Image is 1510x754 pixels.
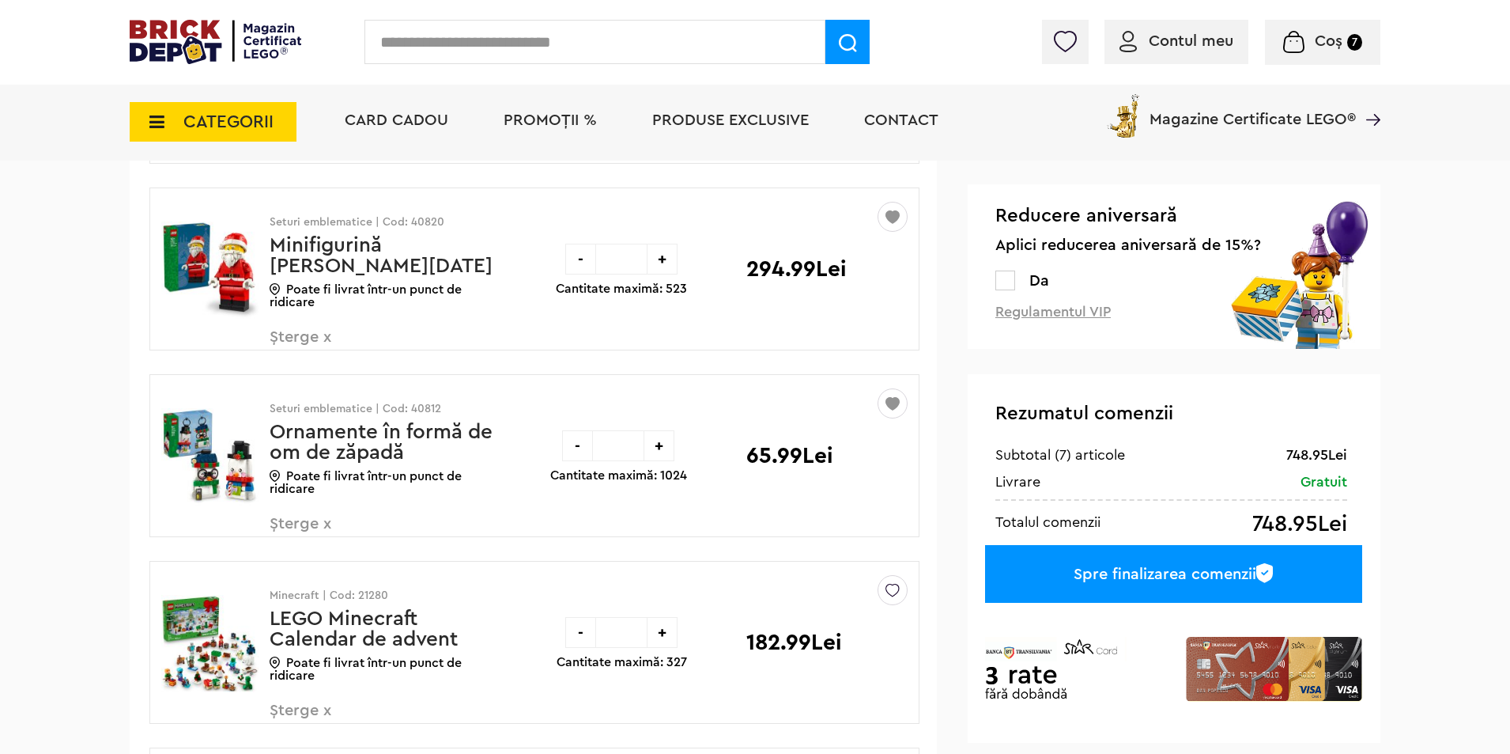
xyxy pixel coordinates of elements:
p: Poate fi livrat într-un punct de ridicare [270,470,495,495]
a: Magazine Certificate LEGO® [1356,91,1380,107]
span: Șterge x [270,516,455,550]
p: Minecraft | Cod: 21280 [270,590,495,601]
div: - [565,617,596,648]
span: Șterge x [270,329,455,363]
span: Șterge x [270,703,455,737]
div: Subtotal (7) articole [995,445,1125,464]
span: Reducere aniversară [995,204,1353,229]
a: PROMOȚII % [504,112,597,128]
span: Aplici reducerea aniversară de 15%? [995,237,1353,255]
p: Cantitate maximă: 523 [556,282,687,295]
div: Gratuit [1300,472,1347,491]
p: Poate fi livrat într-un punct de ridicare [270,657,495,682]
a: Ornamente în formă de om de zăpadă [270,422,493,463]
span: Magazine Certificate LEGO® [1149,91,1356,127]
div: 748.95Lei [1286,445,1347,464]
p: Seturi emblematice | Cod: 40812 [270,404,495,415]
a: Card Cadou [345,112,448,128]
div: + [644,430,674,461]
span: Contul meu [1149,33,1233,49]
a: Minifigurină [PERSON_NAME][DATE] supradimensionată [270,235,493,297]
img: LEGO Minecraft Calendar de advent 2025 [161,584,259,703]
a: Regulamentul VIP [995,305,1111,319]
a: Produse exclusive [652,112,809,128]
a: LEGO Minecraft Calendar de advent 2025 [270,608,458,670]
img: Minifigurină Moș Crăciun supradimensionată [161,210,259,329]
p: Poate fi livrat într-un punct de ridicare [270,283,495,309]
p: Cantitate maximă: 1024 [550,469,687,482]
span: Rezumatul comenzii [995,404,1173,423]
p: 294.99Lei [746,258,847,280]
p: 182.99Lei [746,631,842,654]
span: CATEGORII [183,113,274,131]
div: Totalul comenzii [995,513,1100,532]
a: Contact [864,112,938,128]
div: Livrare [995,472,1040,491]
p: Seturi emblematice | Cod: 40820 [270,217,495,228]
a: Spre finalizarea comenzii [985,545,1362,603]
p: 65.99Lei [746,445,833,467]
small: 7 [1347,34,1362,51]
span: Da [1029,273,1049,289]
a: Contul meu [1119,33,1233,49]
p: Cantitate maximă: 327 [557,656,687,669]
div: + [647,244,678,275]
div: 748.95Lei [1252,513,1347,536]
div: - [565,244,596,275]
div: - [562,430,593,461]
img: Ornamente în formă de om de zăpadă [161,397,259,516]
div: + [647,617,678,648]
span: Coș [1315,33,1342,49]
